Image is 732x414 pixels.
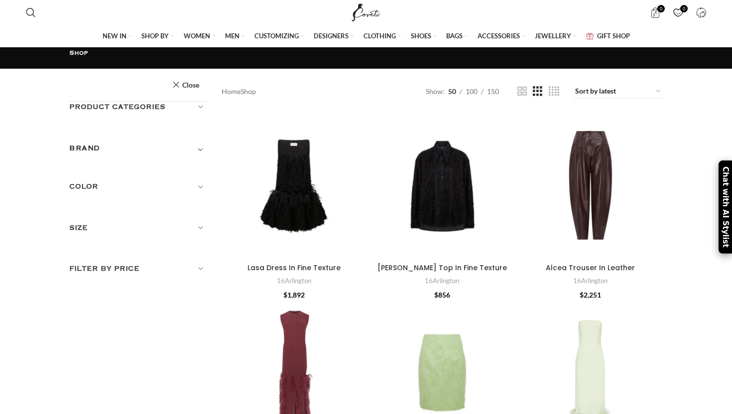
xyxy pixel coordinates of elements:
[597,31,630,40] span: GIFT SHOP
[364,26,401,47] a: CLOTHING
[277,277,311,285] a: 16Arlington
[283,291,287,299] span: $
[586,26,630,47] a: GIFT SHOP
[411,31,431,40] span: SHOES
[254,26,304,47] a: CUSTOMIZING
[466,87,478,96] span: 100
[411,26,436,47] a: SHOES
[225,26,244,47] a: MEN
[487,87,499,96] span: 150
[586,33,594,39] img: GiftBag
[546,263,635,273] a: Alcea Trouser In Leather
[668,2,688,22] div: My Wishlist
[668,2,688,22] a: 0
[657,5,665,12] span: 0
[445,86,460,97] a: 50
[69,102,207,112] h5: Product categories
[434,291,450,299] bdi: 856
[69,142,207,160] div: Toggle filter
[425,277,459,285] a: 16Arlington
[680,5,688,12] span: 0
[574,85,663,99] select: Shop order
[549,85,559,98] a: Grid view 4
[103,31,126,40] span: NEW IN
[69,143,100,154] h5: BRAND
[580,291,584,299] span: $
[222,86,256,97] nav: Breadcrumb
[222,86,241,97] a: Home
[69,181,207,192] h5: Color
[478,31,520,40] span: ACCESSORIES
[446,26,468,47] a: BAGS
[241,86,256,97] span: Shop
[426,86,445,97] span: Show
[103,26,131,47] a: NEW IN
[172,79,199,91] a: Close
[434,291,438,299] span: $
[184,26,215,47] a: WOMEN
[69,263,207,274] h5: Filter by price
[535,26,576,47] a: JEWELLERY
[484,86,502,97] a: 150
[448,87,456,96] span: 50
[517,85,527,98] a: Grid view 2
[580,291,601,299] bdi: 2,251
[69,222,207,233] h5: Size
[377,263,507,273] a: [PERSON_NAME] Top In Fine Texture
[184,31,210,40] span: WOMEN
[225,31,240,40] span: MEN
[533,85,542,98] a: Grid view 3
[69,48,663,58] h1: Shop
[21,26,712,47] div: Main navigation
[364,31,396,40] span: CLOTHING
[535,31,571,40] span: JEWELLERY
[283,291,305,299] bdi: 1,892
[247,263,341,273] a: Lasa Dress In Fine Texture
[21,2,41,22] a: Search
[478,26,525,47] a: ACCESSORIES
[141,31,169,40] span: SHOP BY
[446,31,463,40] span: BAGS
[254,31,299,40] span: CUSTOMIZING
[350,7,383,16] a: Site logo
[462,86,481,97] a: 100
[573,277,608,285] a: 16Arlington
[314,31,349,40] span: DESIGNERS
[314,26,354,47] a: DESIGNERS
[645,2,665,22] a: 0
[141,26,174,47] a: SHOP BY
